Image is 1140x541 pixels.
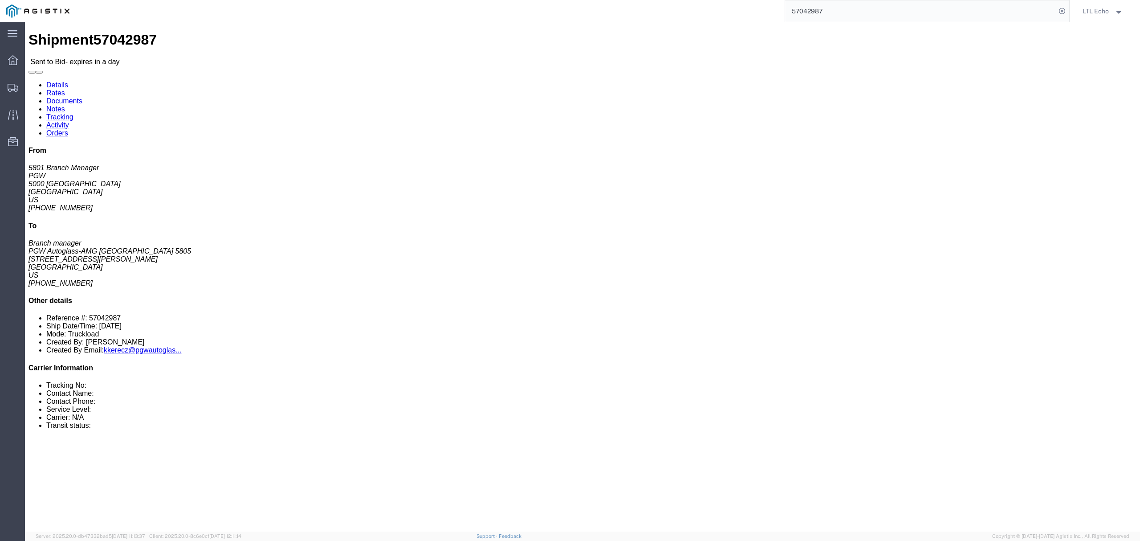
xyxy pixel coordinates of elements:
a: Feedback [499,533,521,539]
span: [DATE] 11:13:37 [112,533,145,539]
button: LTL Echo [1082,6,1128,16]
iframe: FS Legacy Container [25,22,1140,532]
span: [DATE] 12:11:14 [209,533,241,539]
img: logo [6,4,69,18]
span: LTL Echo [1083,6,1109,16]
span: Server: 2025.20.0-db47332bad5 [36,533,145,539]
input: Search for shipment number, reference number [785,0,1056,22]
a: Support [476,533,499,539]
span: Copyright © [DATE]-[DATE] Agistix Inc., All Rights Reserved [992,533,1129,540]
span: Client: 2025.20.0-8c6e0cf [149,533,241,539]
